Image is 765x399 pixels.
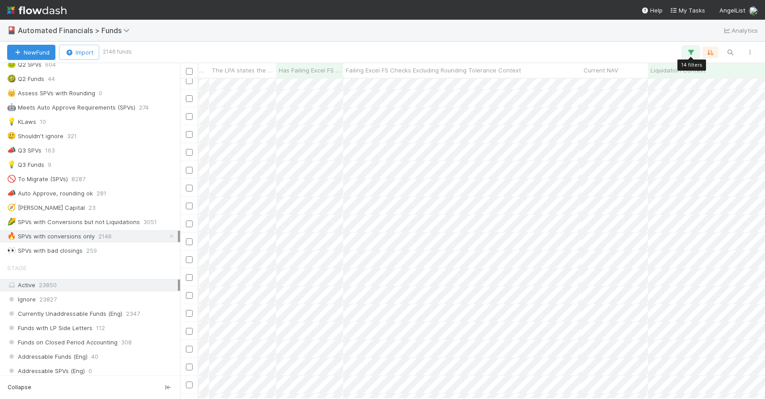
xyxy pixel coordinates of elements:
[186,68,193,75] input: Toggle All Rows Selected
[186,382,193,388] input: Toggle Row Selected
[651,66,706,75] span: Liquidation Context
[7,59,42,70] div: Q2 SPVs
[7,159,44,170] div: Q3 Funds
[126,308,140,319] span: 2347
[59,45,99,60] button: Import
[723,25,758,36] a: Analytics
[7,132,16,140] span: 🥲
[7,204,16,211] span: 🧭
[48,73,55,85] span: 44
[670,6,705,15] a: My Tasks
[749,6,758,15] img: avatar_5ff1a016-d0ce-496a-bfbe-ad3802c4d8a0.png
[186,113,193,120] input: Toggle Row Selected
[86,245,97,256] span: 259
[279,66,341,75] span: Has Failing Excel FS Checks Excluding Rounding Tolerance
[670,7,705,14] span: My Tasks
[7,280,178,291] div: Active
[186,346,193,352] input: Toggle Row Selected
[186,364,193,370] input: Toggle Row Selected
[7,246,16,254] span: 👀
[186,95,193,102] input: Toggle Row Selected
[346,66,521,75] span: Failing Excel FS Checks Excluding Rounding Tolerance Context
[7,218,16,225] span: 🌽
[186,185,193,191] input: Toggle Row Selected
[7,145,42,156] div: Q3 SPVs
[7,146,16,154] span: 📣
[91,351,98,362] span: 40
[143,216,157,228] span: 3051
[7,294,36,305] span: Ignore
[186,149,193,156] input: Toggle Row Selected
[186,328,193,335] input: Toggle Row Selected
[186,274,193,281] input: Toggle Row Selected
[7,102,135,113] div: Meets Auto Approve Requirements (SPVs)
[7,232,16,240] span: 🔥
[7,88,95,99] div: Assess SPVs with Rounding
[7,202,85,213] div: [PERSON_NAME] Capital
[40,116,46,127] span: 10
[7,216,140,228] div: SPVs with Conversions but not Liquidations
[7,175,16,183] span: 🚫
[186,203,193,209] input: Toggle Row Selected
[97,188,106,199] span: 281
[7,161,16,168] span: 💡
[45,59,56,70] span: 604
[48,159,51,170] span: 9
[7,118,16,125] span: 💡
[99,88,102,99] span: 0
[186,292,193,299] input: Toggle Row Selected
[186,256,193,263] input: Toggle Row Selected
[7,73,44,85] div: Q2 Funds
[7,323,92,334] span: Funds with LP Side Letters
[719,7,745,14] span: AngelList
[96,323,105,334] span: 112
[121,337,132,348] span: 308
[7,103,16,111] span: 🤖
[186,238,193,245] input: Toggle Row Selected
[7,308,122,319] span: Currently Unaddressable Funds (Eng)
[71,174,85,185] span: 8287
[7,60,16,68] span: 🐸
[45,145,55,156] span: 163
[7,26,16,34] span: 🎴
[39,294,57,305] span: 23827
[186,131,193,138] input: Toggle Row Selected
[67,131,77,142] span: 321
[18,26,134,35] span: Automated Financials > Funds
[7,351,88,362] span: Addressable Funds (Eng)
[186,221,193,227] input: Toggle Row Selected
[8,383,31,391] span: Collapse
[88,365,92,377] span: 0
[7,45,55,60] button: NewFund
[7,337,118,348] span: Funds on Closed Period Accounting
[7,189,16,197] span: 📣
[139,102,149,113] span: 274
[7,231,95,242] div: SPVs with conversions only
[7,116,36,127] div: KLaws
[641,6,663,15] div: Help
[88,202,96,213] span: 23
[39,281,57,289] span: 23850
[7,131,63,142] div: Shouldn't ignore
[584,66,618,75] span: Current NAV
[7,259,26,277] span: Stage
[7,174,68,185] div: To Migrate (SPVs)
[7,3,67,18] img: logo-inverted-e16ddd16eac7371096b0.svg
[186,77,193,84] input: Toggle Row Selected
[212,66,274,75] span: The LPA states the fund should have a Subadvisor, but does not name who/what that subadvisor is
[186,310,193,317] input: Toggle Row Selected
[98,231,112,242] span: 2146
[7,89,16,97] span: 👑
[7,365,85,377] span: Addressable SPVs (Eng)
[7,245,83,256] div: SPVs with bad closings
[186,167,193,174] input: Toggle Row Selected
[103,48,132,56] small: 2146 funds
[7,188,93,199] div: Auto Approve, rounding ok
[7,75,16,82] span: 🥝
